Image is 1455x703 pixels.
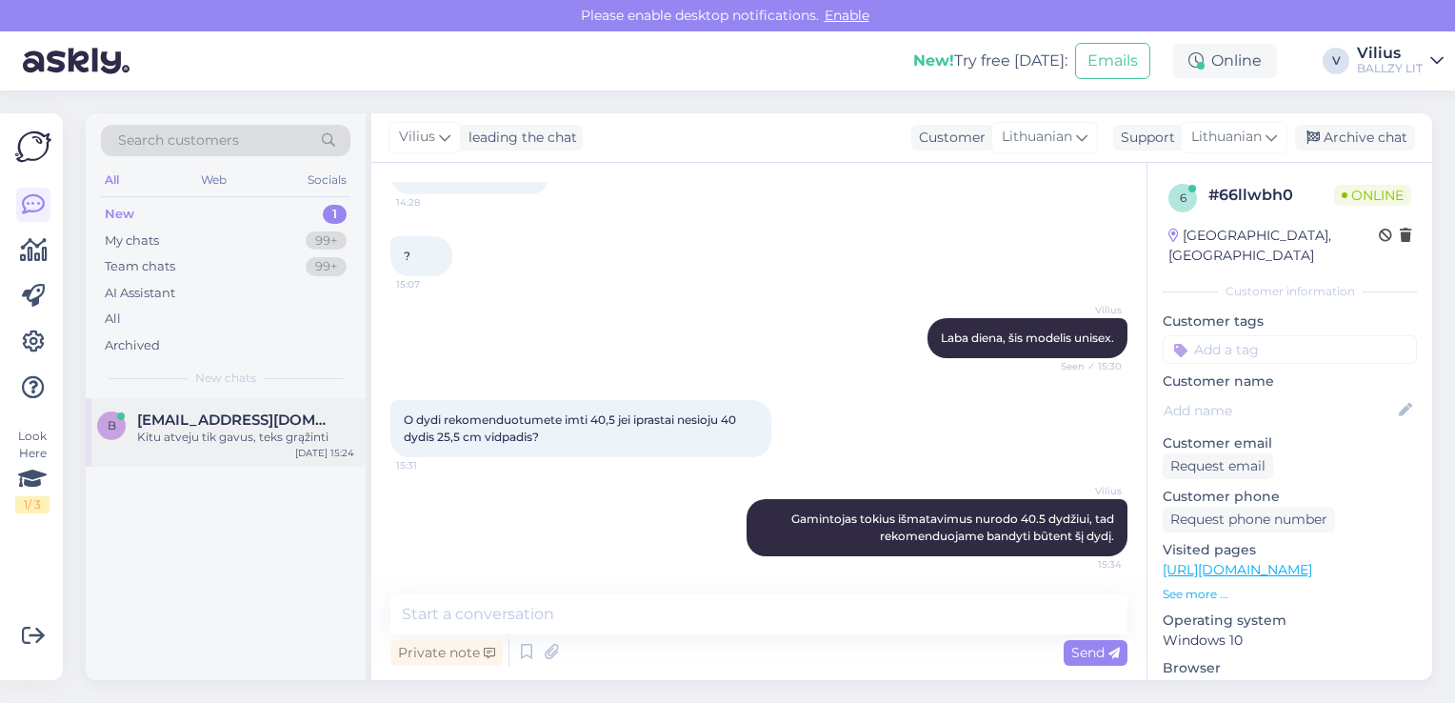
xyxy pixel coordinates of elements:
div: AI Assistant [105,284,175,303]
div: Look Here [15,428,50,513]
span: birgiolaite@icloud.com [137,412,335,429]
span: Gamintojas tokius išmatavimus nurodo 40.5 dydžiui, tad rekomenduojame bandyti būtent šį dydį. [791,512,1117,543]
span: Lithuanian [1191,127,1262,148]
a: ViliusBALLZY LIT [1357,46,1444,76]
span: Vilius [399,127,435,148]
span: Laba diena, šis modelis unisex. [941,331,1114,345]
div: My chats [105,231,159,251]
div: New [105,205,134,224]
div: All [101,168,123,192]
span: 15:07 [396,277,468,291]
span: Vilius [1050,484,1122,498]
div: 1 / 3 [15,496,50,513]
span: Online [1334,185,1411,206]
span: 15:31 [396,458,468,472]
div: Kitu atveju tik gavus, teks grąžinti [137,429,354,446]
div: Support [1113,128,1175,148]
span: ? [404,249,410,263]
div: leading the chat [461,128,577,148]
div: Archive chat [1295,125,1415,151]
p: Operating system [1163,611,1417,631]
p: See more ... [1163,586,1417,603]
span: 15:34 [1050,557,1122,572]
div: BALLZY LIT [1357,61,1423,76]
div: Customer information [1163,283,1417,300]
p: Visited pages [1163,540,1417,560]
p: Chrome [TECHNICAL_ID] [1163,678,1417,698]
p: Customer email [1163,433,1417,453]
span: Seen ✓ 15:30 [1050,359,1122,373]
div: [DATE] 15:24 [295,446,354,460]
p: Customer name [1163,372,1417,392]
div: Try free [DATE]: [913,50,1067,72]
span: New chats [195,370,256,387]
div: Request phone number [1163,507,1335,532]
span: O dydi rekomenduotumete imti 40,5 jei iprastai nesioju 40 dydis 25,5 cm vidpadis? [404,412,739,444]
div: Web [197,168,230,192]
span: Lithuanian [1002,127,1072,148]
div: Online [1173,44,1277,78]
div: 1 [323,205,347,224]
div: Customer [911,128,986,148]
a: [URL][DOMAIN_NAME] [1163,561,1312,578]
p: Customer phone [1163,487,1417,507]
div: Private note [390,640,503,666]
input: Add name [1164,400,1395,421]
img: Askly Logo [15,129,51,165]
span: 14:28 [396,195,468,210]
div: Archived [105,336,160,355]
button: Emails [1075,43,1150,79]
div: Socials [304,168,350,192]
b: New! [913,51,954,70]
div: # 66llwbh0 [1208,184,1334,207]
div: All [105,310,121,329]
div: Vilius [1357,46,1423,61]
p: Windows 10 [1163,631,1417,651]
span: Vilius [1050,303,1122,317]
p: Customer tags [1163,311,1417,331]
div: Team chats [105,257,175,276]
input: Add a tag [1163,335,1417,364]
div: 99+ [306,231,347,251]
span: b [108,418,116,432]
span: Send [1071,644,1120,661]
span: Enable [819,7,875,24]
p: Browser [1163,658,1417,678]
span: 6 [1180,191,1186,205]
div: V [1323,48,1349,74]
div: 99+ [306,257,347,276]
div: Request email [1163,453,1273,479]
div: [GEOGRAPHIC_DATA], [GEOGRAPHIC_DATA] [1168,226,1379,266]
span: Search customers [118,131,239,151]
